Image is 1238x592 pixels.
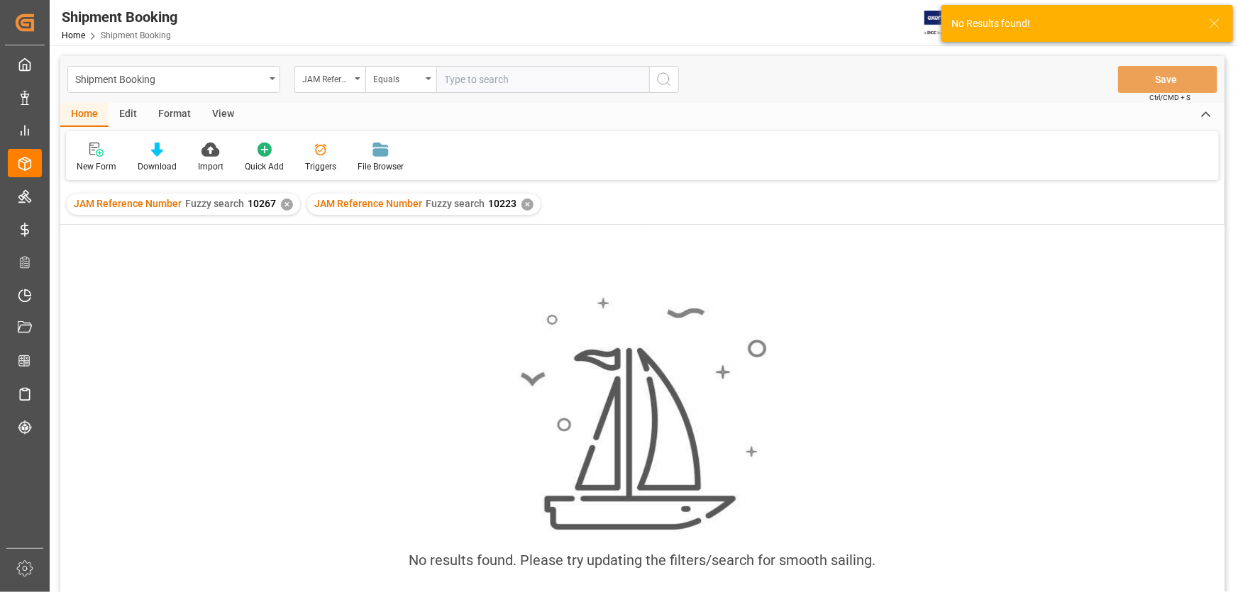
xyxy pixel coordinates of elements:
[358,160,404,173] div: File Browser
[302,69,350,86] div: JAM Reference Number
[60,103,109,127] div: Home
[305,160,336,173] div: Triggers
[294,66,365,93] button: open menu
[245,160,284,173] div: Quick Add
[109,103,148,127] div: Edit
[649,66,679,93] button: search button
[951,16,1195,31] div: No Results found!
[1118,66,1217,93] button: Save
[198,160,223,173] div: Import
[148,103,201,127] div: Format
[519,296,767,532] img: smooth_sailing.jpeg
[75,69,265,87] div: Shipment Booking
[488,198,516,209] span: 10223
[373,69,421,86] div: Equals
[314,198,422,209] span: JAM Reference Number
[409,549,876,571] div: No results found. Please try updating the filters/search for smooth sailing.
[924,11,973,35] img: Exertis%20JAM%20-%20Email%20Logo.jpg_1722504956.jpg
[74,198,182,209] span: JAM Reference Number
[67,66,280,93] button: open menu
[77,160,116,173] div: New Form
[1149,92,1190,103] span: Ctrl/CMD + S
[62,6,177,28] div: Shipment Booking
[138,160,177,173] div: Download
[426,198,485,209] span: Fuzzy search
[521,199,534,211] div: ✕
[185,198,244,209] span: Fuzzy search
[201,103,245,127] div: View
[248,198,276,209] span: 10267
[281,199,293,211] div: ✕
[365,66,436,93] button: open menu
[436,66,649,93] input: Type to search
[62,30,85,40] a: Home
